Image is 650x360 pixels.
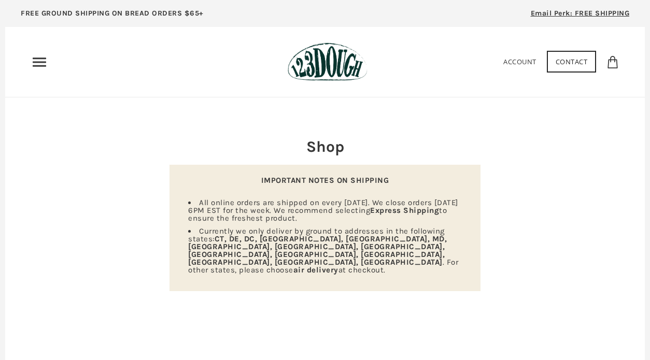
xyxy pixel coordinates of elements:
[531,9,630,18] span: Email Perk: FREE SHIPPING
[503,57,536,66] a: Account
[547,51,597,73] a: Contact
[515,5,645,27] a: Email Perk: FREE SHIPPING
[188,234,447,267] strong: CT, DE, DC, [GEOGRAPHIC_DATA], [GEOGRAPHIC_DATA], MD, [GEOGRAPHIC_DATA], [GEOGRAPHIC_DATA], [GEOG...
[188,226,458,275] span: Currently we only deliver by ground to addresses in the following states: . For other states, ple...
[261,176,389,185] strong: IMPORTANT NOTES ON SHIPPING
[293,265,338,275] strong: air delivery
[31,54,48,70] nav: Primary
[21,8,204,19] p: FREE GROUND SHIPPING ON BREAD ORDERS $65+
[169,136,481,157] h2: Shop
[188,198,458,223] span: All online orders are shipped on every [DATE]. We close orders [DATE] 6PM EST for the week. We re...
[370,206,439,215] strong: Express Shipping
[288,42,367,81] img: 123Dough Bakery
[5,5,219,27] a: FREE GROUND SHIPPING ON BREAD ORDERS $65+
